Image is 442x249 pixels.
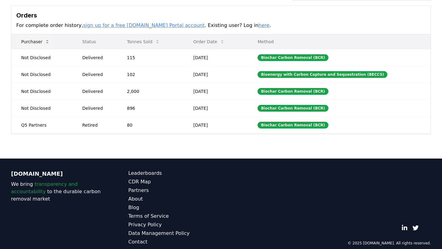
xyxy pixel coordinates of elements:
td: [DATE] [184,117,248,133]
p: Status [77,39,112,45]
td: Not Disclosed [11,49,72,66]
div: Biochar Carbon Removal (BCR) [258,88,328,95]
h3: Orders [16,11,426,20]
a: Contact [128,238,221,246]
a: Privacy Policy [128,221,221,228]
p: Method [253,39,426,45]
p: We bring to the durable carbon removal market [11,181,104,203]
td: [DATE] [184,66,248,83]
div: Delivered [82,55,112,61]
div: Biochar Carbon Removal (BCR) [258,105,328,112]
a: here [258,22,269,28]
button: Order Date [188,36,230,48]
td: 896 [117,100,183,117]
p: For complete order history, . Existing user? Log in . [16,22,426,29]
td: 115 [117,49,183,66]
td: [DATE] [184,49,248,66]
a: Blog [128,204,221,211]
div: Delivered [82,88,112,94]
td: [DATE] [184,100,248,117]
a: Partners [128,187,221,194]
div: Bioenergy with Carbon Capture and Sequestration (BECCS) [258,71,387,78]
a: CDR Map [128,178,221,186]
div: Biochar Carbon Removal (BCR) [258,122,328,128]
td: 80 [117,117,183,133]
a: Leaderboards [128,170,221,177]
a: Terms of Service [128,213,221,220]
td: Not Disclosed [11,66,72,83]
td: 102 [117,66,183,83]
p: [DOMAIN_NAME] [11,170,104,178]
div: Biochar Carbon Removal (BCR) [258,54,328,61]
td: 2,000 [117,83,183,100]
a: Data Management Policy [128,230,221,237]
button: Tonnes Sold [122,36,165,48]
div: Delivered [82,71,112,78]
div: Retired [82,122,112,128]
button: Purchaser [16,36,55,48]
td: Not Disclosed [11,100,72,117]
td: Q5 Partners [11,117,72,133]
a: Twitter [413,225,419,231]
a: About [128,195,221,203]
a: LinkedIn [401,225,408,231]
span: transparency and accountability [11,181,78,194]
td: Not Disclosed [11,83,72,100]
p: © 2025 [DOMAIN_NAME]. All rights reserved. [347,241,431,246]
a: sign up for a free [DOMAIN_NAME] Portal account [83,22,205,28]
td: [DATE] [184,83,248,100]
div: Delivered [82,105,112,111]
